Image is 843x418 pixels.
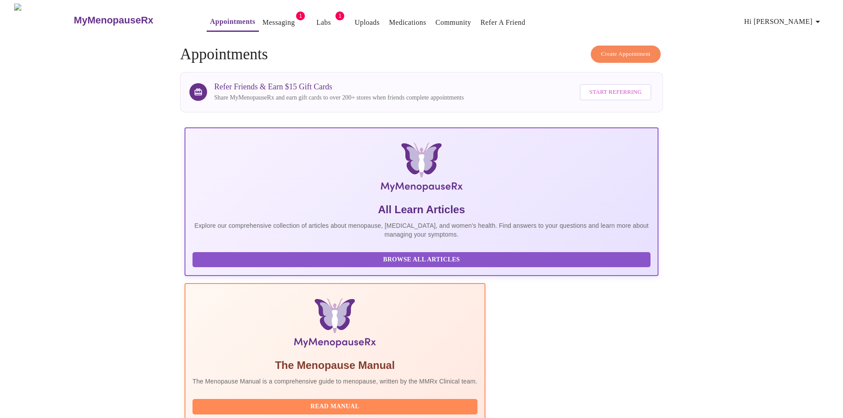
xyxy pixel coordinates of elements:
h3: MyMenopauseRx [74,15,154,26]
span: 1 [335,12,344,20]
img: Menopause Manual [238,298,432,351]
a: Browse All Articles [192,255,653,263]
img: MyMenopauseRx Logo [264,142,579,196]
button: Appointments [207,13,259,32]
button: Community [432,14,475,31]
button: Refer a Friend [477,14,529,31]
h4: Appointments [180,46,663,63]
a: Read Manual [192,402,480,410]
button: Browse All Articles [192,252,651,268]
a: Community [435,16,471,29]
h5: The Menopause Manual [192,358,477,372]
span: Browse All Articles [201,254,642,265]
a: Labs [316,16,331,29]
button: Messaging [259,14,298,31]
button: Read Manual [192,399,477,414]
span: 1 [296,12,305,20]
button: Hi [PERSON_NAME] [741,13,827,31]
button: Create Appointment [591,46,661,63]
a: Uploads [354,16,380,29]
a: MyMenopauseRx [73,5,189,36]
a: Refer a Friend [481,16,526,29]
a: Appointments [210,15,255,28]
a: Medications [389,16,426,29]
a: Messaging [262,16,295,29]
span: Read Manual [201,401,469,412]
p: Share MyMenopauseRx and earn gift cards to over 200+ stores when friends complete appointments [214,93,464,102]
p: The Menopause Manual is a comprehensive guide to menopause, written by the MMRx Clinical team. [192,377,477,386]
span: Create Appointment [601,49,651,59]
span: Hi [PERSON_NAME] [744,15,823,28]
button: Labs [309,14,338,31]
a: Start Referring [577,80,654,105]
h5: All Learn Articles [192,203,651,217]
p: Explore our comprehensive collection of articles about menopause, [MEDICAL_DATA], and women's hea... [192,221,651,239]
button: Start Referring [580,84,651,100]
button: Uploads [351,14,383,31]
h3: Refer Friends & Earn $15 Gift Cards [214,82,464,92]
img: MyMenopauseRx Logo [14,4,73,37]
span: Start Referring [589,87,642,97]
button: Medications [385,14,430,31]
